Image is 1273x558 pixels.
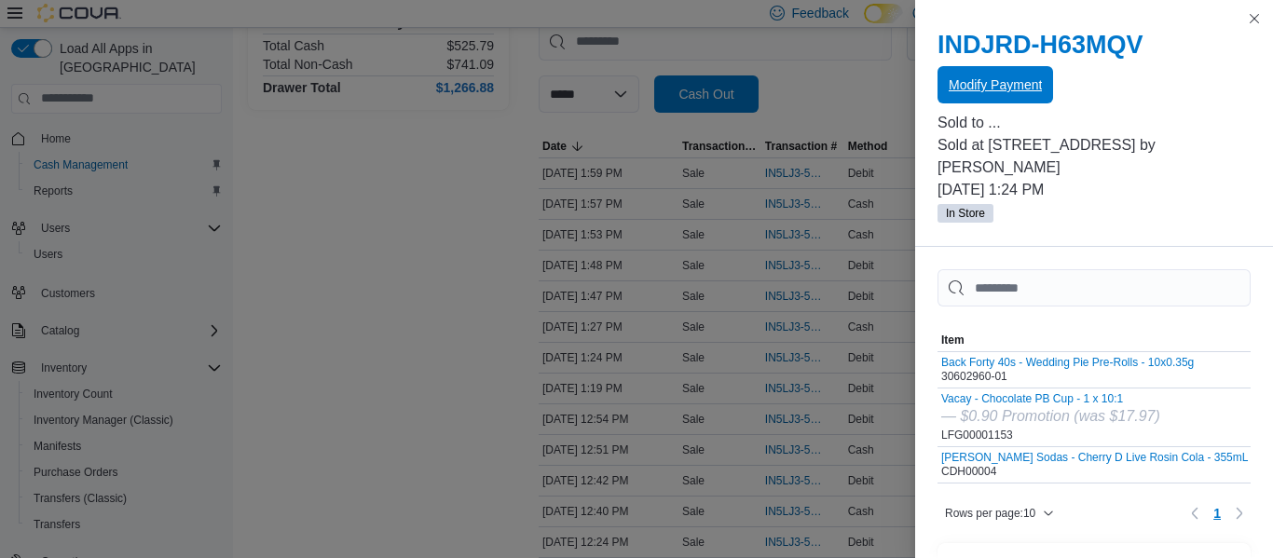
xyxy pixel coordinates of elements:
button: Close this dialog [1243,7,1266,30]
p: Sold to ... [938,112,1251,134]
button: Next page [1228,502,1251,524]
span: In Store [946,205,985,222]
div: LFG00001153 [941,392,1160,442]
button: Page 1 of 1 [1206,498,1228,528]
span: In Store [938,204,993,223]
div: — $0.90 Promotion (was $17.97) [941,405,1160,428]
button: Vacay - Chocolate PB Cup - 1 x 10:1 [941,392,1160,405]
div: 30602960-01 [941,356,1194,384]
button: Previous page [1184,502,1206,524]
nav: Pagination for table: MemoryTable from EuiInMemoryTable [1184,498,1251,528]
input: This is a search bar. As you type, the results lower in the page will automatically filter. [938,269,1251,306]
h2: INDJRD-H63MQV [938,30,1251,60]
span: Modify Payment [949,75,1042,94]
span: Item [941,333,965,347]
span: 1 [1213,504,1221,523]
p: Sold at [STREET_ADDRESS] by [PERSON_NAME] [938,134,1251,179]
ul: Pagination for table: MemoryTable from EuiInMemoryTable [1206,498,1228,528]
button: Modify Payment [938,66,1053,103]
p: [DATE] 1:24 PM [938,179,1251,201]
span: Rows per page : 10 [945,506,1035,521]
button: Rows per page:10 [938,502,1061,524]
button: Back Forty 40s - Wedding Pie Pre-Rolls - 10x0.35g [941,356,1194,369]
